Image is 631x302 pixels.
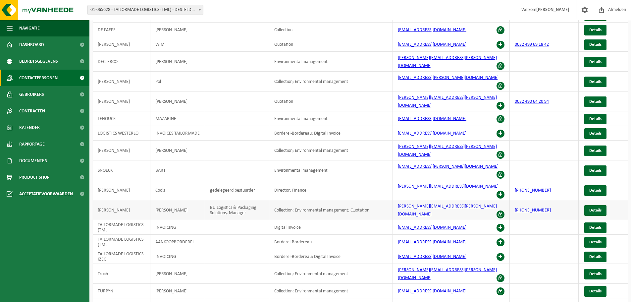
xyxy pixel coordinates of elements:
[93,111,150,126] td: LEHOUCK
[584,25,606,35] a: Details
[150,284,205,298] td: [PERSON_NAME]
[150,111,205,126] td: MAZARINE
[19,36,44,53] span: Dashboard
[515,188,551,193] a: [PHONE_NUMBER]
[398,240,466,245] a: [EMAIL_ADDRESS][DOMAIN_NAME]
[398,144,497,157] a: [PERSON_NAME][EMAIL_ADDRESS][PERSON_NAME][DOMAIN_NAME]
[536,7,569,12] strong: [PERSON_NAME]
[515,208,551,213] a: [PHONE_NUMBER]
[584,128,606,139] a: Details
[398,289,466,294] a: [EMAIL_ADDRESS][DOMAIN_NAME]
[269,91,393,111] td: Quotation
[589,289,602,293] span: Details
[269,200,393,220] td: Collection; Environmental management; Quotation
[269,180,393,200] td: Director; Finance
[269,249,393,264] td: Borderel-Bordereau; Digital Invoice
[584,165,606,176] a: Details
[19,103,45,119] span: Contracten
[93,91,150,111] td: [PERSON_NAME]
[150,37,205,52] td: WIM
[269,141,393,160] td: Collection; Environmental management
[584,286,606,297] a: Details
[150,235,205,249] td: AANKOOPBORDEREL
[150,220,205,235] td: INVOICING
[19,152,47,169] span: Documenten
[584,39,606,50] a: Details
[398,42,466,47] a: [EMAIL_ADDRESS][DOMAIN_NAME]
[584,114,606,124] a: Details
[150,160,205,180] td: BART
[589,80,602,84] span: Details
[584,252,606,262] a: Details
[19,70,58,86] span: Contactpersonen
[93,23,150,37] td: DE PAEPE
[93,52,150,72] td: DECLERCQ
[398,204,497,217] a: [PERSON_NAME][EMAIL_ADDRESS][PERSON_NAME][DOMAIN_NAME]
[269,111,393,126] td: Environmental management
[19,136,45,152] span: Rapportage
[269,72,393,91] td: Collection; Environmental management
[584,237,606,248] a: Details
[93,126,150,141] td: LOGISTICS WESTERLO
[93,220,150,235] td: TAILORMADE LOGISTICS (TML
[269,52,393,72] td: Environmental management
[589,168,602,173] span: Details
[589,28,602,32] span: Details
[269,37,393,52] td: Quotation
[93,264,150,284] td: Troch
[150,249,205,264] td: INVOICING
[93,141,150,160] td: [PERSON_NAME]
[19,20,40,36] span: Navigatie
[398,28,466,32] a: [EMAIL_ADDRESS][DOMAIN_NAME]
[205,200,270,220] td: BU Logistics & Packaging Solutions, Manager
[150,200,205,220] td: [PERSON_NAME]
[584,57,606,67] a: Details
[93,72,150,91] td: [PERSON_NAME]
[150,52,205,72] td: [PERSON_NAME]
[584,222,606,233] a: Details
[589,225,602,230] span: Details
[398,116,466,121] a: [EMAIL_ADDRESS][DOMAIN_NAME]
[398,75,499,80] a: [EMAIL_ADDRESS][PERSON_NAME][DOMAIN_NAME]
[398,254,466,259] a: [EMAIL_ADDRESS][DOMAIN_NAME]
[93,37,150,52] td: [PERSON_NAME]
[398,225,466,230] a: [EMAIL_ADDRESS][DOMAIN_NAME]
[19,53,58,70] span: Bedrijfsgegevens
[150,23,205,37] td: [PERSON_NAME]
[269,264,393,284] td: Collection; Environmental management
[93,200,150,220] td: [PERSON_NAME]
[19,119,40,136] span: Kalender
[584,96,606,107] a: Details
[19,86,44,103] span: Gebruikers
[515,42,549,47] a: 0032 499 69 18 42
[584,185,606,196] a: Details
[269,160,393,180] td: Environmental management
[150,141,205,160] td: [PERSON_NAME]
[589,188,602,193] span: Details
[93,249,150,264] td: TAILORMADE LOGISTICS IZEG
[589,149,602,153] span: Details
[93,284,150,298] td: TURPYN
[589,240,602,244] span: Details
[589,117,602,121] span: Details
[150,72,205,91] td: Pol
[150,91,205,111] td: [PERSON_NAME]
[19,186,73,202] span: Acceptatievoorwaarden
[150,126,205,141] td: INVOICES TAILORMADE
[269,23,393,37] td: Collection
[589,42,602,47] span: Details
[589,272,602,276] span: Details
[150,180,205,200] td: Cools
[93,180,150,200] td: [PERSON_NAME]
[589,131,602,136] span: Details
[589,60,602,64] span: Details
[88,5,203,15] span: 01-065628 - TAILORMADE LOGISTICS (TML) - DESTELDONK
[398,164,499,169] a: [EMAIL_ADDRESS][PERSON_NAME][DOMAIN_NAME]
[398,268,497,280] a: [PERSON_NAME][EMAIL_ADDRESS][PERSON_NAME][DOMAIN_NAME]
[93,235,150,249] td: TAILORMADE LOGISTICS (TML
[269,220,393,235] td: Digital Invoice
[515,99,549,104] a: 0032 490 64 20 94
[584,77,606,87] a: Details
[93,160,150,180] td: SNOECK
[398,95,497,108] a: [PERSON_NAME][EMAIL_ADDRESS][PERSON_NAME][DOMAIN_NAME]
